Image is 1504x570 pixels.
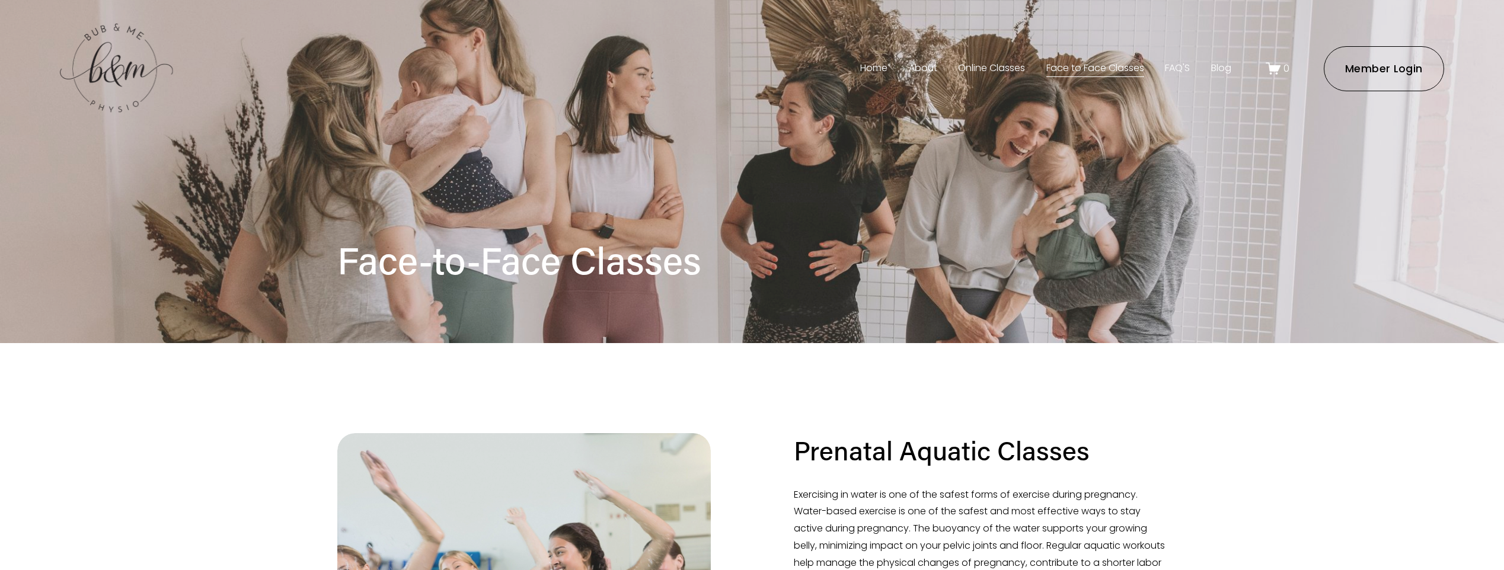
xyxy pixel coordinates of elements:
[794,433,1090,467] h2: Prenatal Aquatic Classes
[909,59,937,78] a: About
[1046,59,1144,78] a: Face to Face Classes
[337,236,752,283] h1: Face-to-Face Classes
[1345,62,1422,76] ms-portal-inner: Member Login
[60,23,173,114] img: bubandme
[1266,61,1289,76] a: 0 items in cart
[1165,59,1190,78] a: FAQ'S
[958,59,1025,78] a: Online Classes
[1324,46,1444,91] a: Member Login
[1211,59,1231,78] a: Blog
[1283,62,1289,75] span: 0
[860,59,887,78] a: Home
